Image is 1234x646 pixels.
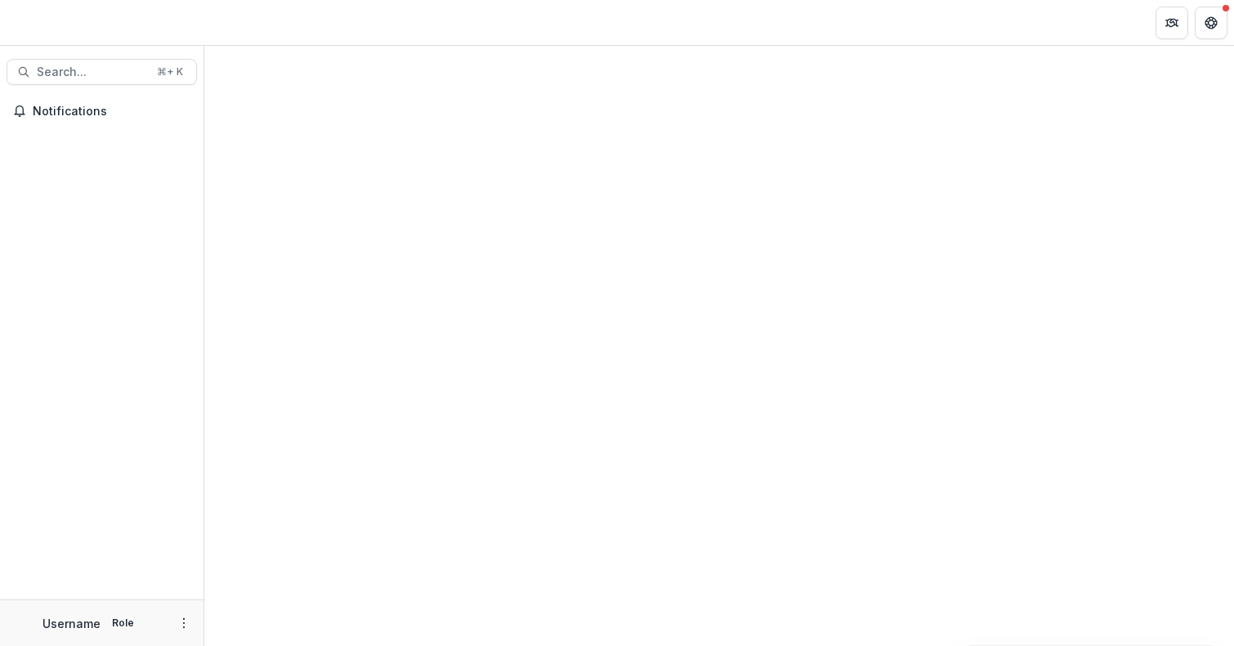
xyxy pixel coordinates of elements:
span: Search... [37,65,147,79]
button: Notifications [7,98,197,124]
button: Get Help [1195,7,1227,39]
nav: breadcrumb [211,11,280,34]
button: More [174,613,194,633]
div: ⌘ + K [154,63,186,81]
button: Search... [7,59,197,85]
span: Notifications [33,105,190,119]
p: Username [42,615,101,632]
button: Partners [1156,7,1188,39]
p: Role [107,616,139,630]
